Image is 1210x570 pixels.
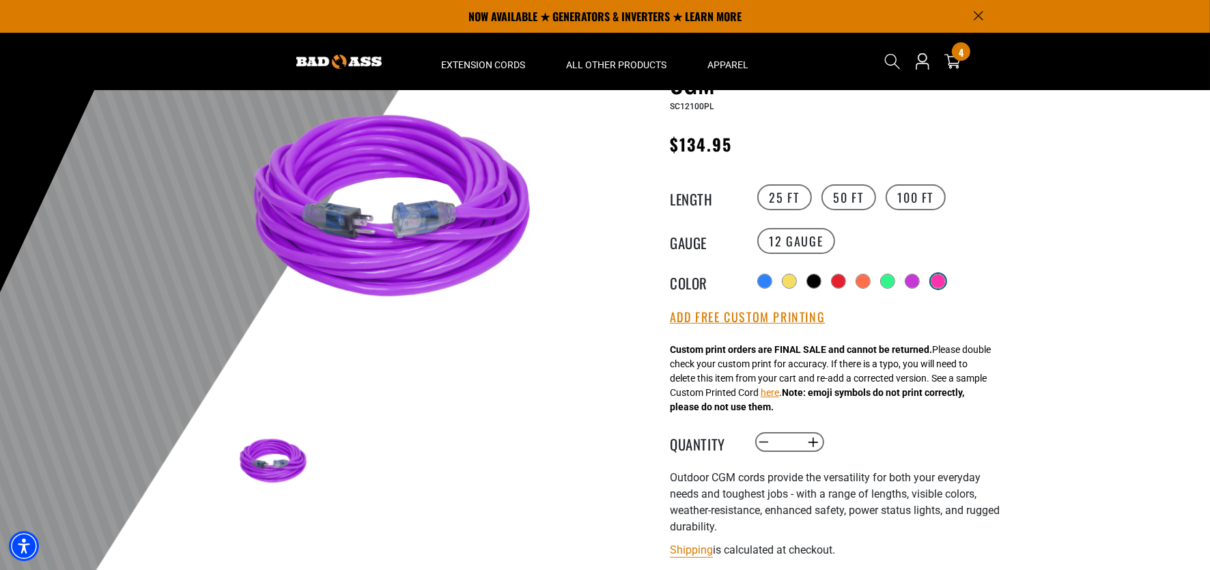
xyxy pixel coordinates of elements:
strong: Note: emoji symbols do not print correctly, please do not use them. [670,387,964,412]
legend: Color [670,272,738,290]
label: 50 FT [821,184,876,210]
img: Purple [236,423,315,502]
span: Extension Cords [441,59,525,71]
div: Accessibility Menu [9,531,39,561]
label: 12 Gauge [757,228,836,254]
a: cart [942,53,963,70]
div: Please double check your custom print for accuracy. If there is a typo, you will need to delete t... [670,343,991,414]
summary: Apparel [687,33,769,90]
span: Outdoor CGM cords provide the versatility for both your everyday needs and toughest jobs - with a... [670,471,1000,533]
button: here [761,386,779,400]
summary: All Other Products [546,33,687,90]
img: Purple [236,46,565,376]
a: Shipping [670,543,713,556]
div: is calculated at checkout. [670,541,1004,559]
label: 25 FT [757,184,812,210]
span: SC12100PL [670,102,714,111]
summary: Extension Cords [421,33,546,90]
span: $134.95 [670,132,733,156]
span: 4 [959,47,963,57]
summary: Search [882,51,903,72]
a: Open this option [912,33,933,90]
label: Quantity [670,433,738,451]
span: All Other Products [566,59,666,71]
legend: Length [670,188,738,206]
img: Bad Ass Extension Cords [296,55,382,69]
label: 100 FT [886,184,946,210]
button: Add Free Custom Printing [670,310,825,325]
strong: Custom print orders are FINAL SALE and cannot be returned. [670,344,932,355]
span: Apparel [707,59,748,71]
legend: Gauge [670,232,738,250]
